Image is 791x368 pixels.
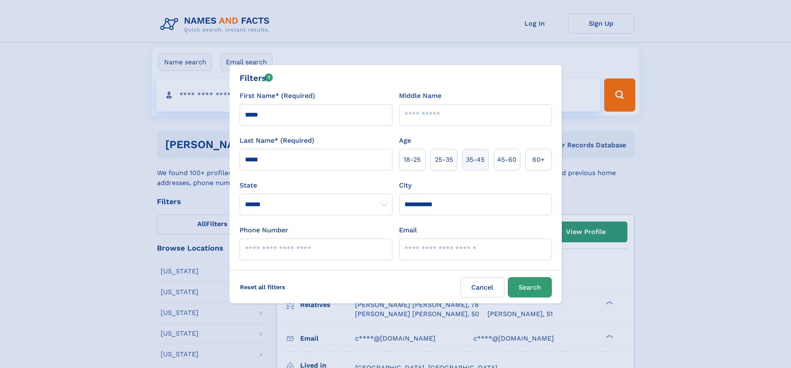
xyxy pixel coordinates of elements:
[240,180,392,190] label: State
[532,155,545,165] span: 60+
[508,277,552,297] button: Search
[466,155,485,165] span: 35‑45
[497,155,517,165] span: 45‑60
[240,136,314,146] label: Last Name* (Required)
[240,91,315,101] label: First Name* (Required)
[240,72,273,84] div: Filters
[399,91,441,101] label: Middle Name
[240,225,288,235] label: Phone Number
[235,277,291,297] label: Reset all filters
[460,277,504,297] label: Cancel
[399,136,411,146] label: Age
[404,155,421,165] span: 18‑25
[399,180,411,190] label: City
[399,225,417,235] label: Email
[435,155,453,165] span: 25‑35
